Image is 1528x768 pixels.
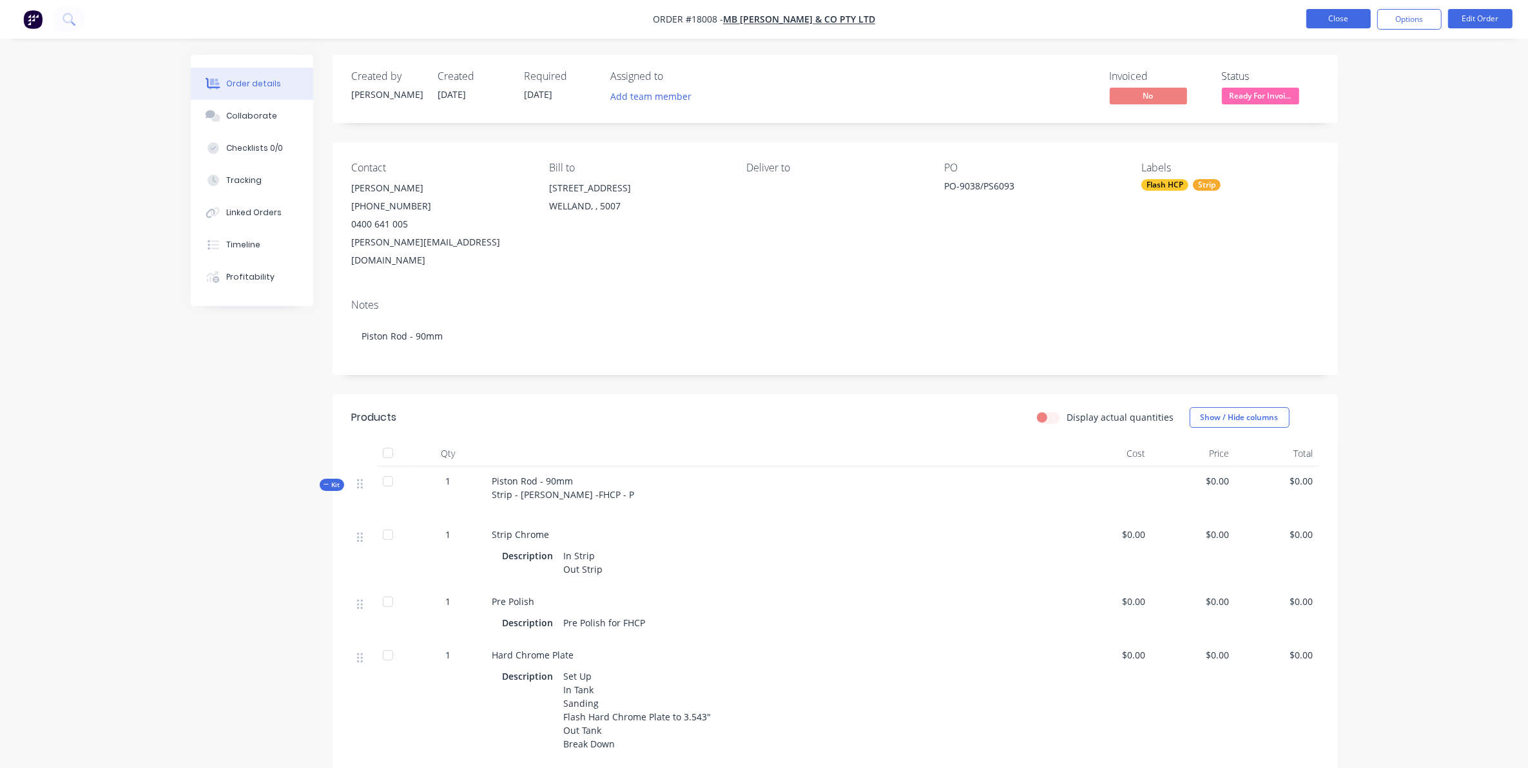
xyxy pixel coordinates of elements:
[352,162,528,174] div: Contact
[191,164,313,197] button: Tracking
[226,110,277,122] div: Collaborate
[549,179,726,220] div: [STREET_ADDRESS]WELLAND, , 5007
[1141,162,1318,174] div: Labels
[191,68,313,100] button: Order details
[611,70,740,82] div: Assigned to
[226,239,260,251] div: Timeline
[352,70,423,82] div: Created by
[446,648,451,662] span: 1
[503,546,559,565] div: Description
[492,595,535,608] span: Pre Polish
[611,88,699,105] button: Add team member
[1156,528,1230,541] span: $0.00
[549,179,726,197] div: [STREET_ADDRESS]
[1222,70,1319,82] div: Status
[1222,88,1299,107] button: Ready For Invoi...
[1072,528,1146,541] span: $0.00
[352,233,528,269] div: [PERSON_NAME][EMAIL_ADDRESS][DOMAIN_NAME]
[352,410,397,425] div: Products
[1235,441,1319,466] div: Total
[559,613,651,632] div: Pre Polish for FHCP
[410,441,487,466] div: Qty
[446,474,451,488] span: 1
[191,132,313,164] button: Checklists 0/0
[503,613,559,632] div: Description
[1110,88,1187,104] span: No
[525,70,595,82] div: Required
[23,10,43,29] img: Factory
[226,175,262,186] div: Tracking
[352,299,1319,311] div: Notes
[352,316,1319,356] div: Piston Rod - 90mm
[1156,648,1230,662] span: $0.00
[446,528,451,541] span: 1
[723,14,875,26] a: MB [PERSON_NAME] & Co Pty Ltd
[1240,528,1313,541] span: $0.00
[1156,474,1230,488] span: $0.00
[191,229,313,261] button: Timeline
[603,88,698,105] button: Add team member
[492,528,550,541] span: Strip Chrome
[352,179,528,269] div: [PERSON_NAME][PHONE_NUMBER]0400 641 005[PERSON_NAME][EMAIL_ADDRESS][DOMAIN_NAME]
[1072,648,1146,662] span: $0.00
[352,197,528,215] div: [PHONE_NUMBER]
[944,162,1121,174] div: PO
[1072,595,1146,608] span: $0.00
[1067,441,1151,466] div: Cost
[226,142,283,154] div: Checklists 0/0
[352,88,423,101] div: [PERSON_NAME]
[320,479,344,491] div: Kit
[1222,88,1299,104] span: Ready For Invoi...
[324,480,340,490] span: Kit
[559,546,608,579] div: In Strip Out Strip
[492,475,635,501] span: Piston Rod - 90mm Strip - [PERSON_NAME] -FHCP - P
[1240,648,1313,662] span: $0.00
[352,215,528,233] div: 0400 641 005
[1306,9,1371,28] button: Close
[549,197,726,215] div: WELLAND, , 5007
[1067,410,1174,424] label: Display actual quantities
[1110,70,1206,82] div: Invoiced
[1448,9,1513,28] button: Edit Order
[191,100,313,132] button: Collaborate
[1240,595,1313,608] span: $0.00
[352,179,528,197] div: [PERSON_NAME]
[226,78,281,90] div: Order details
[1156,595,1230,608] span: $0.00
[438,70,509,82] div: Created
[226,207,282,218] div: Linked Orders
[944,179,1105,197] div: PO-9038/PS6093
[226,271,275,283] div: Profitability
[1190,407,1290,428] button: Show / Hide columns
[559,667,719,753] div: Set Up In Tank Sanding Flash Hard Chrome Plate to 3.543" Out Tank Break Down
[653,14,723,26] span: Order #18008 -
[503,667,559,686] div: Description
[191,261,313,293] button: Profitability
[191,197,313,229] button: Linked Orders
[1377,9,1442,30] button: Options
[1240,474,1313,488] span: $0.00
[1193,179,1221,191] div: Strip
[438,88,467,101] span: [DATE]
[1151,441,1235,466] div: Price
[1141,179,1188,191] div: Flash HCP
[525,88,553,101] span: [DATE]
[549,162,726,174] div: Bill to
[446,595,451,608] span: 1
[492,649,574,661] span: Hard Chrome Plate
[746,162,923,174] div: Deliver to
